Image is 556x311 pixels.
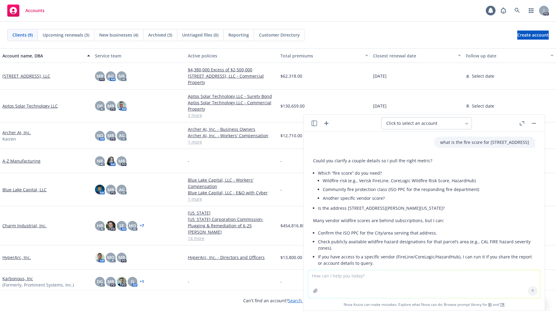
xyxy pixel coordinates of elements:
[148,32,172,38] span: Archived (3)
[306,298,542,311] span: Nova Assist can make mistakes. Explore what Nova can do: Browse prompt library for and
[140,224,144,228] a: + 7
[97,222,103,229] span: HB
[373,103,387,109] span: [DATE]
[97,158,103,164] span: NR
[5,2,47,19] a: Accounts
[386,120,437,126] span: Click to select an account
[107,278,114,285] span: MB
[188,196,276,202] a: 1 more
[107,132,114,139] span: MB
[117,101,126,111] img: photo
[129,222,136,229] span: MQ
[97,103,103,109] span: DP
[500,302,505,307] a: TR
[488,302,492,307] a: BI
[119,132,125,139] span: AG
[119,186,125,193] span: AG
[2,254,31,261] a: HyperArc, Inc.
[188,210,276,216] a: [US_STATE]
[2,129,31,136] a: Archer AI, Inc.
[97,278,103,285] span: DG
[108,73,114,79] span: AO
[119,222,124,229] span: SE
[188,66,276,73] a: $4,380,000 Excess of $2,500,000
[288,298,313,303] a: Search for it
[43,32,89,38] span: Upcoming renewals (3)
[313,157,535,164] p: Could you clarify a couple details so I pull the right metric?
[2,158,41,164] a: A-Z Manufacturing
[2,282,74,288] span: (Formerly, Prominent Systems, Inc.)
[12,32,33,38] span: Clients (9)
[228,32,249,38] span: Reporting
[97,132,103,139] span: ND
[381,117,472,129] button: Click to select an account
[95,53,183,59] div: Service team
[188,254,276,261] a: HyperArc, Inc. - Directors and Officers
[107,254,114,261] span: MQ
[511,5,523,17] a: Search
[107,186,114,193] span: MB
[280,278,282,285] span: -
[318,205,535,211] p: Is the address [STREET_ADDRESS][PERSON_NAME][US_STATE]?
[188,73,276,86] a: [STREET_ADDRESS], LLC - Commercial Property
[323,185,535,194] li: Community fire protection class (ISO PPC for the responding fire department)
[243,297,313,304] span: Can't find an account?
[318,228,535,237] li: Confirm the ISO PPC for the City/area serving that address.
[259,32,300,38] span: Customer Directory
[280,158,282,164] span: -
[188,158,189,164] span: -
[188,126,276,132] a: Archer AI, Inc. - Business Owners
[99,32,138,38] span: New businesses (4)
[188,93,276,99] a: Aptos Solar Technology LLC - Surety Bond
[280,222,305,229] span: $454,816.88
[472,73,494,79] span: Select date
[188,99,276,112] a: Aptos Solar Technology LLC - Commercial Property
[95,185,105,194] img: photo
[188,177,276,190] a: Blue Lake Capital, LLC - Workers' Compensation
[188,139,276,145] a: 1 more
[188,216,276,235] a: [US_STATE] Corporation Commission-Plugging & Remediation of 6-25 [PERSON_NAME]
[280,103,305,109] span: $130,659.00
[96,73,103,79] span: MB
[25,8,44,13] span: Accounts
[371,48,463,63] button: Closest renewal date
[106,156,116,166] img: photo
[313,217,535,224] p: Many vendor wildfire scores are behind subscriptions, but I can:
[280,186,282,193] span: -
[373,73,387,79] span: [DATE]
[2,275,33,282] a: Karbonous, Inc
[2,73,50,79] a: [STREET_ADDRESS], LLC
[323,176,535,185] li: Wildfire risk (e.g., Verisk FireLine, CoreLogic Wildfire Risk Score, HazardHub)
[185,48,278,63] button: Active policies
[440,139,529,145] p: what is the fire score for [STREET_ADDRESS]
[188,190,276,196] a: Blue Lake Capital, LLC - E&O with Cyber
[188,112,276,118] a: 3 more
[463,48,556,63] button: Follow up date
[278,48,371,63] button: Total premiums
[118,158,125,164] span: MB
[188,53,276,59] div: Active policies
[188,278,189,285] span: -
[2,186,47,193] a: Blue Lake Capital, LLC
[182,32,218,38] span: Untriaged files (0)
[131,278,134,285] span: SJ
[472,103,494,109] span: Select date
[525,5,537,17] a: Switch app
[280,53,361,59] div: Total premiums
[107,103,114,109] span: MB
[280,132,302,139] span: $12,710.00
[2,103,58,109] a: Aptos Solar Technology LLC
[280,254,302,261] span: $13,800.00
[95,253,105,262] img: photo
[318,252,535,267] li: If you have access to a specific vendor (FireLine/CoreLogic/HazardHub), I can run it if you share...
[280,73,302,79] span: $62,318.00
[119,73,125,79] span: NR
[517,31,549,40] a: Create account
[2,53,83,59] div: Account name, DBA
[106,221,116,231] img: photo
[318,170,535,176] p: Which “fire score” do you need?
[2,136,16,142] span: Kaizen
[318,237,535,252] li: Check publicly available wildfire hazard designations for that parcel’s area (e.g., CAL FIRE haza...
